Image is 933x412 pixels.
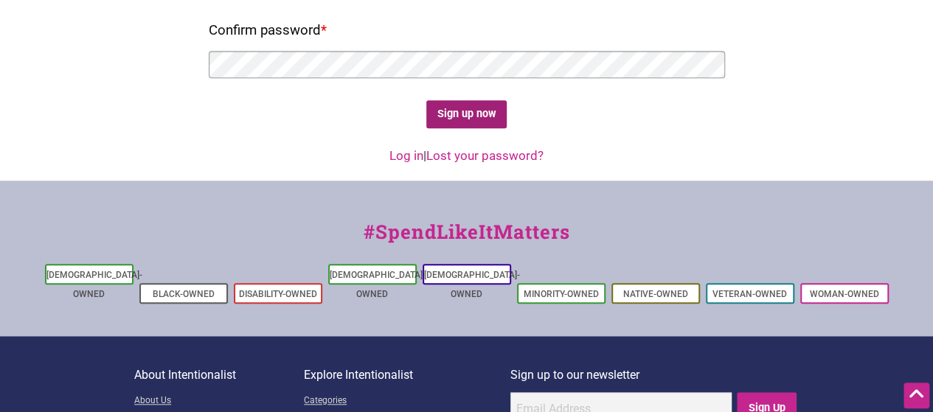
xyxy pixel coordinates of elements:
a: Categories [304,392,510,411]
p: Sign up to our newsletter [510,366,799,385]
label: Confirm password [209,18,327,43]
a: [DEMOGRAPHIC_DATA]-Owned [424,270,520,299]
div: Scroll Back to Top [903,383,929,408]
p: About Intentionalist [134,366,304,385]
input: Sign up now [426,100,507,129]
a: About Us [134,392,304,411]
a: [DEMOGRAPHIC_DATA]-Owned [46,270,142,299]
a: Minority-Owned [524,289,599,299]
a: Veteran-Owned [712,289,787,299]
p: Explore Intentionalist [304,366,510,385]
a: Disability-Owned [239,289,317,299]
a: Log in [389,148,423,163]
a: [DEMOGRAPHIC_DATA]-Owned [330,270,426,299]
a: Black-Owned [153,289,215,299]
a: Woman-Owned [810,289,879,299]
a: Native-Owned [623,289,688,299]
div: | [15,147,918,166]
a: Lost your password? [426,148,544,163]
